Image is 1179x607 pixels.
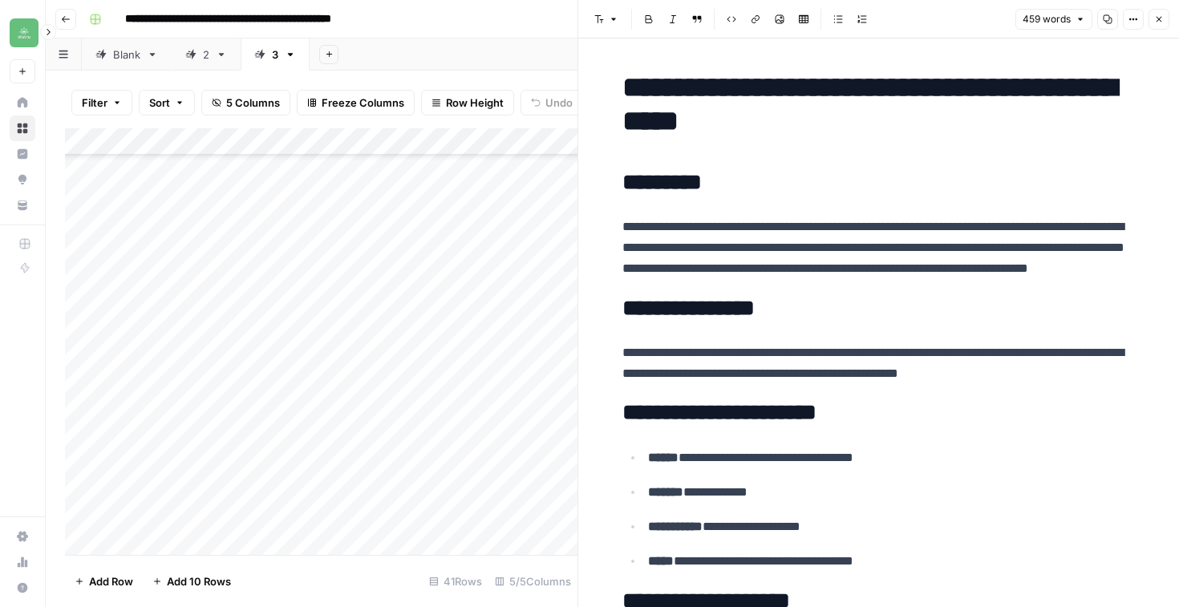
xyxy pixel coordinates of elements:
[297,90,415,115] button: Freeze Columns
[10,575,35,601] button: Help + Support
[10,192,35,218] a: Your Data
[82,95,107,111] span: Filter
[10,524,35,549] a: Settings
[521,90,583,115] button: Undo
[167,573,231,589] span: Add 10 Rows
[1015,9,1092,30] button: 459 words
[10,167,35,192] a: Opportunities
[172,38,241,71] a: 2
[139,90,195,115] button: Sort
[143,569,241,594] button: Add 10 Rows
[488,569,577,594] div: 5/5 Columns
[423,569,488,594] div: 41 Rows
[1023,12,1071,26] span: 459 words
[241,38,310,71] a: 3
[149,95,170,111] span: Sort
[272,47,278,63] div: 3
[89,573,133,589] span: Add Row
[421,90,514,115] button: Row Height
[65,569,143,594] button: Add Row
[10,549,35,575] a: Usage
[10,90,35,115] a: Home
[10,18,38,47] img: Distru Logo
[10,115,35,141] a: Browse
[322,95,404,111] span: Freeze Columns
[226,95,280,111] span: 5 Columns
[10,141,35,167] a: Insights
[82,38,172,71] a: Blank
[71,90,132,115] button: Filter
[203,47,209,63] div: 2
[446,95,504,111] span: Row Height
[545,95,573,111] span: Undo
[201,90,290,115] button: 5 Columns
[113,47,140,63] div: Blank
[10,13,35,53] button: Workspace: Distru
